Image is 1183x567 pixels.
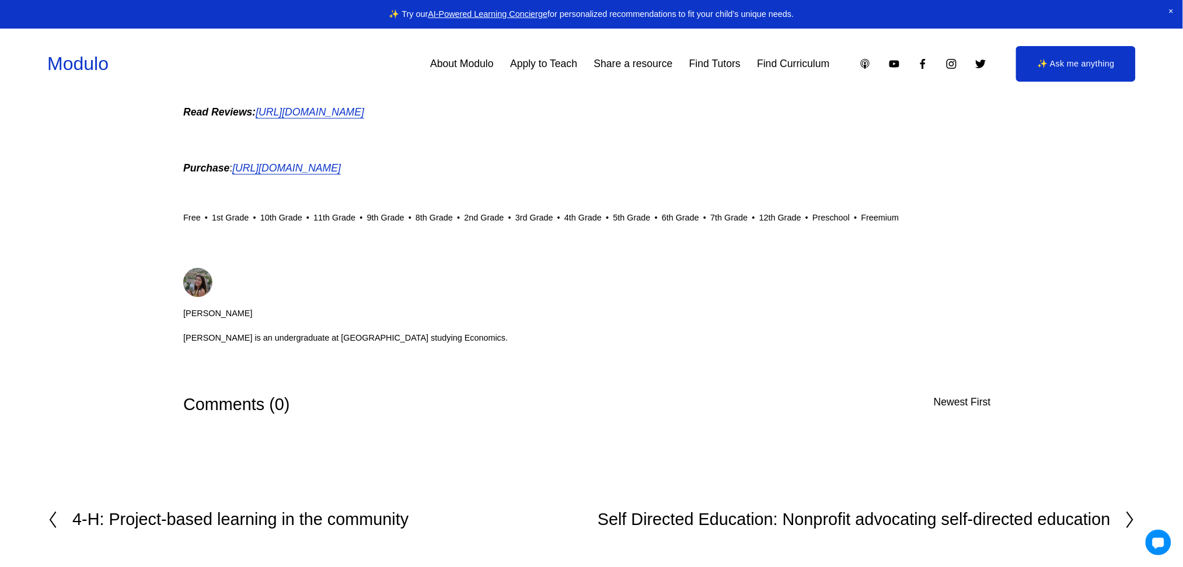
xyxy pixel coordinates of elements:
em: Read Reviews: [183,106,256,118]
em: Purchase [183,162,229,174]
a: Apply to Teach [510,54,577,74]
a: Modulo [47,53,109,74]
a: About Modulo [430,54,494,74]
p: [PERSON_NAME] is an undergraduate at [GEOGRAPHIC_DATA] studying Economics. [183,331,508,346]
a: 7th Grade [710,213,748,222]
h2: Self Directed Education: Nonprofit advocating self-directed education [598,511,1111,528]
a: Share a resource [594,54,673,74]
a: Apple Podcasts [859,58,871,70]
a: Find Curriculum [757,54,829,74]
a: Find Tutors [689,54,741,74]
a: 9th Grade [367,213,404,222]
a: 8th Grade [416,213,453,222]
span: [PERSON_NAME] [183,306,252,321]
a: 11th Grade [313,213,355,222]
a: YouTube [888,58,901,70]
a: 3rd Grade [515,213,553,222]
a: Facebook [917,58,929,70]
a: [URL][DOMAIN_NAME] [256,106,364,118]
a: [URL][DOMAIN_NAME] [232,162,341,174]
a: Preschool [812,213,850,222]
a: Freemium [861,213,899,222]
a: 6th Grade [662,213,699,222]
span: Newest First [934,396,991,408]
h2: 4-H: Project-based learning in the community [72,511,409,528]
a: AI-Powered Learning Concierge [428,9,547,19]
a: ✨ Ask me anything [1016,46,1135,81]
a: Self Directed Education: Nonprofit advocating self-directed education [598,510,1136,529]
p: : [183,159,1000,178]
a: 4th Grade [564,213,602,222]
a: 10th Grade [260,213,302,222]
a: Instagram [945,58,958,70]
a: 12th Grade [759,213,801,222]
a: [PERSON_NAME] [183,258,252,321]
a: 1st Grade [212,213,249,222]
a: 4-H: Project-based learning in the community [47,510,409,529]
a: Twitter [975,58,987,70]
a: 5th Grade [613,213,651,222]
span: Comments (0) [183,395,289,414]
a: Free [183,213,201,222]
a: 2nd Grade [465,213,504,222]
